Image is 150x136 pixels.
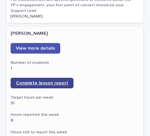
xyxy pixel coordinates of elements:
p: 8 [11,118,139,123]
h3: Hours still to report this week [11,130,139,135]
p: [PERSON_NAME] [11,14,139,19]
span: Complete lesson report [16,81,68,85]
h3: Hours reported this week [11,112,139,117]
span: View more details [16,46,55,51]
a: View more details [11,43,60,54]
h3: Target hours per week [11,95,139,100]
a: Complete lesson report [11,78,74,88]
h3: Number of students [11,60,139,66]
p: 1 [11,66,139,71]
p: 10 [11,101,139,106]
p: [PERSON_NAME] [11,31,139,36]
